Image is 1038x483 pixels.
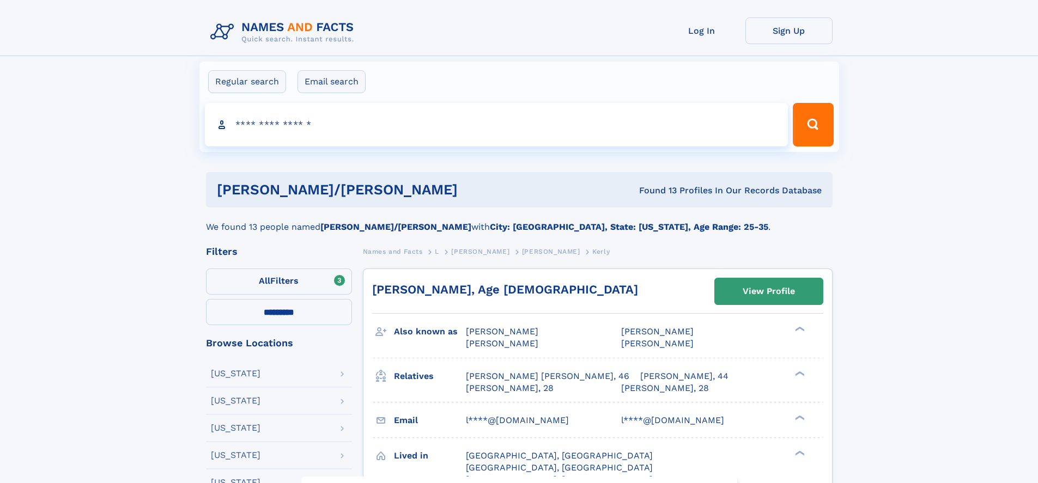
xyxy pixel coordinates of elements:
h3: Email [394,411,466,430]
div: We found 13 people named with . [206,207,833,234]
div: Browse Locations [206,338,352,348]
div: ❯ [792,370,805,377]
a: Log In [658,17,745,44]
a: [PERSON_NAME], Age [DEMOGRAPHIC_DATA] [372,283,638,296]
span: [GEOGRAPHIC_DATA], [GEOGRAPHIC_DATA] [466,450,653,461]
a: [PERSON_NAME], 28 [621,382,709,394]
label: Filters [206,268,352,295]
h3: Lived in [394,447,466,465]
div: [US_STATE] [211,451,260,460]
div: [US_STATE] [211,369,260,378]
b: City: [GEOGRAPHIC_DATA], State: [US_STATE], Age Range: 25-35 [490,222,768,232]
h3: Also known as [394,322,466,341]
span: [PERSON_NAME] [522,248,580,255]
div: [US_STATE] [211,424,260,432]
a: [PERSON_NAME] [PERSON_NAME], 46 [466,370,629,382]
a: [PERSON_NAME] [522,244,580,258]
label: Regular search [208,70,286,93]
span: [PERSON_NAME] [621,338,694,349]
a: [PERSON_NAME] [451,244,509,258]
span: L [435,248,439,255]
a: [PERSON_NAME], 44 [640,370,729,382]
h3: Relatives [394,367,466,386]
a: Sign Up [745,17,833,44]
button: Search Button [793,103,833,146]
div: [US_STATE] [211,396,260,405]
b: [PERSON_NAME]/[PERSON_NAME] [320,222,471,232]
a: View Profile [715,278,823,304]
span: [GEOGRAPHIC_DATA], [GEOGRAPHIC_DATA] [466,462,653,473]
span: [PERSON_NAME] [466,338,538,349]
a: L [435,244,439,258]
a: Names and Facts [363,244,423,258]
div: ❯ [792,414,805,421]
span: Kerly [592,248,610,255]
span: [PERSON_NAME] [621,326,694,337]
h1: [PERSON_NAME]/[PERSON_NAME] [217,183,549,197]
div: ❯ [792,326,805,333]
div: ❯ [792,449,805,456]
span: All [259,276,270,286]
div: Filters [206,247,352,256]
div: View Profile [743,279,795,304]
span: [PERSON_NAME] [451,248,509,255]
label: Email search [298,70,366,93]
span: [PERSON_NAME] [466,326,538,337]
div: Found 13 Profiles In Our Records Database [548,185,822,197]
a: [PERSON_NAME], 28 [466,382,554,394]
input: search input [205,103,788,146]
img: Logo Names and Facts [206,17,363,47]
